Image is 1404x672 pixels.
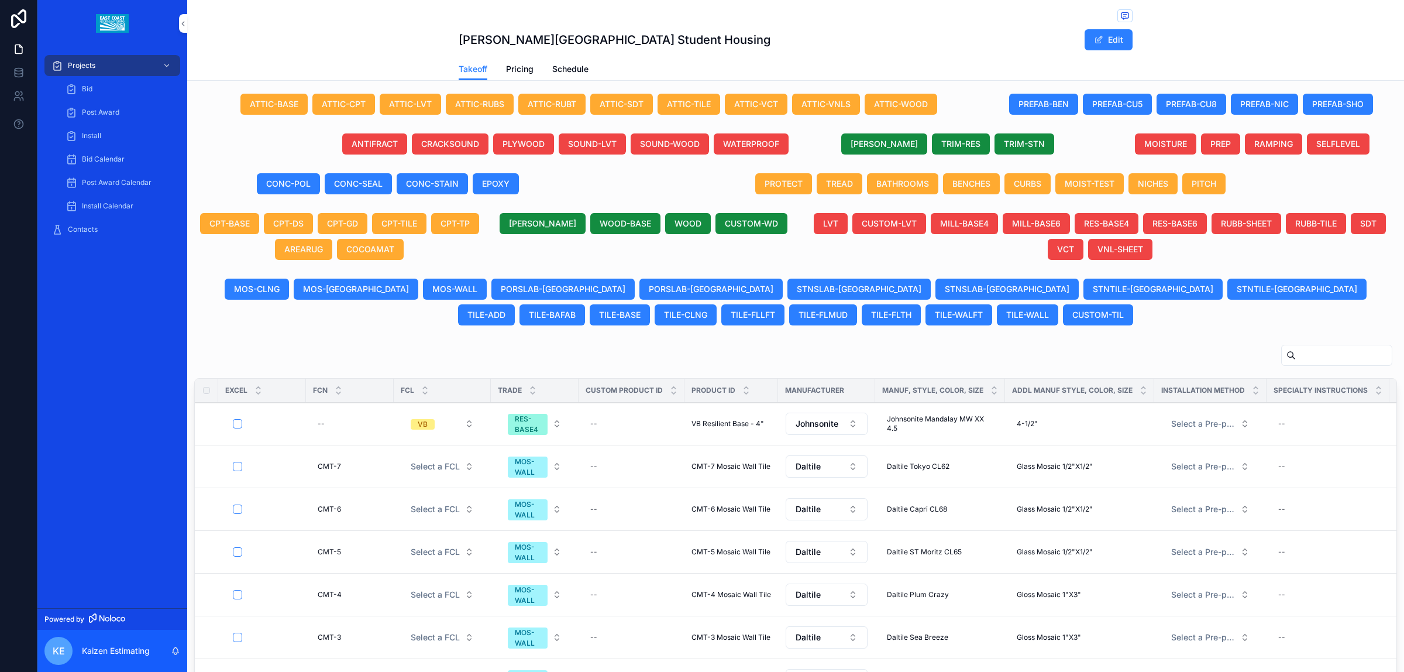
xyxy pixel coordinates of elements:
button: [PERSON_NAME] [500,213,586,234]
button: Select Button [401,499,483,520]
span: Daltile Capri CL68 [887,505,947,514]
a: Select Button [498,407,572,440]
button: MOS-WALL [423,279,487,300]
span: Pricing [506,63,534,75]
a: -- [586,457,677,476]
a: CMT-4 [313,585,387,604]
span: CPT-GD [327,218,358,229]
span: Johnsonite [796,418,838,430]
div: -- [590,547,597,557]
span: Select a FCL [411,546,460,558]
button: ATTIC-VCT [725,94,787,115]
span: VB Resilient Base - 4" [691,419,764,428]
a: Select Button [785,583,868,606]
span: RES-BASE4 [1084,218,1129,229]
span: CMT-6 [318,505,341,514]
button: CPT-TILE [372,213,426,234]
span: WOOD-BASE [600,218,651,229]
span: SELFLEVEL [1316,138,1360,150]
button: Select Button [786,584,868,606]
button: MOS-[GEOGRAPHIC_DATA] [294,279,418,300]
div: -- [1278,419,1285,428]
div: -- [590,505,597,514]
span: ATTIC-SDT [600,98,643,110]
span: VCT [1057,244,1074,255]
span: NICHES [1138,178,1168,190]
a: Post Award Calendar [58,172,180,193]
button: ANTIFRACT [342,133,407,155]
a: CMT-6 [313,500,387,519]
span: CPT-DS [273,218,304,229]
button: STNTILE-[GEOGRAPHIC_DATA] [1227,279,1367,300]
a: CMT-7 Mosaic Wall Tile [691,462,771,471]
span: [PERSON_NAME] [509,218,576,229]
a: Select Button [401,498,484,520]
button: ATTIC-RUBT [518,94,586,115]
a: Select Button [785,412,868,436]
a: Select Button [1161,541,1260,563]
span: PROTECT [765,178,803,190]
span: ATTIC-RUBT [528,98,576,110]
a: -- [586,585,677,604]
span: MOS-[GEOGRAPHIC_DATA] [303,283,409,295]
button: AREARUG [275,239,332,260]
a: VB Resilient Base - 4" [691,419,771,428]
span: CMT-5 [318,547,341,557]
span: TILE-WALFT [935,309,983,321]
button: Select Button [401,456,483,477]
button: PREFAB-BEN [1009,94,1078,115]
span: RUBB-SHEET [1221,218,1272,229]
span: TILE-ADD [467,309,505,321]
a: 4-1/2" [1012,414,1147,433]
span: CUSTOM-LVT [862,218,917,229]
button: ATTIC-TILE [658,94,720,115]
a: Bid [58,78,180,100]
span: TILE-FLMUD [799,309,848,321]
button: TILE-WALL [997,304,1058,325]
div: -- [1278,547,1285,557]
button: Select Button [498,579,571,611]
button: SDT [1351,213,1386,234]
span: CURBS [1014,178,1041,190]
button: Edit [1085,29,1133,50]
button: WOOD-BASE [590,213,660,234]
button: TILE-ADD [458,304,515,325]
span: Daltile [796,589,821,601]
button: VCT [1048,239,1083,260]
button: RUBB-SHEET [1212,213,1281,234]
button: NICHES [1128,173,1178,194]
button: PITCH [1182,173,1226,194]
a: Daltile Plum Crazy [882,585,998,604]
a: Bid Calendar [58,149,180,170]
button: TILE-BAFAB [519,304,585,325]
span: STNSLAB-[GEOGRAPHIC_DATA] [945,283,1069,295]
a: Select Button [1161,455,1260,478]
span: MOISTURE [1144,138,1187,150]
span: ATTIC-LVT [389,98,432,110]
div: -- [590,419,597,428]
button: TRIM-RES [932,133,990,155]
span: ATTIC-CPT [322,98,366,110]
span: Daltile ST Moritz CL65 [887,547,962,557]
span: Bid Calendar [82,155,125,164]
button: PREFAB-CU5 [1083,94,1152,115]
span: Schedule [552,63,589,75]
span: STNSLAB-[GEOGRAPHIC_DATA] [797,283,921,295]
button: MILL-BASE4 [931,213,998,234]
div: RES-BASE4 [515,414,541,435]
button: STNSLAB-[GEOGRAPHIC_DATA] [787,279,931,300]
span: PREFAB-NIC [1240,98,1289,110]
button: CONC-STAIN [397,173,468,194]
button: CUSTOM-TIL [1063,304,1133,325]
a: Select Button [785,540,868,564]
button: EPOXY [473,173,519,194]
button: LVT [814,213,848,234]
span: MILL-BASE4 [940,218,989,229]
span: CMT-7 Mosaic Wall Tile [691,462,770,471]
button: CRACKSOUND [412,133,488,155]
span: COCOAMAT [346,244,394,255]
button: CUSTOM-LVT [852,213,926,234]
span: SOUND-WOOD [640,138,700,150]
button: CURBS [1004,173,1051,194]
span: Daltile [796,503,821,515]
